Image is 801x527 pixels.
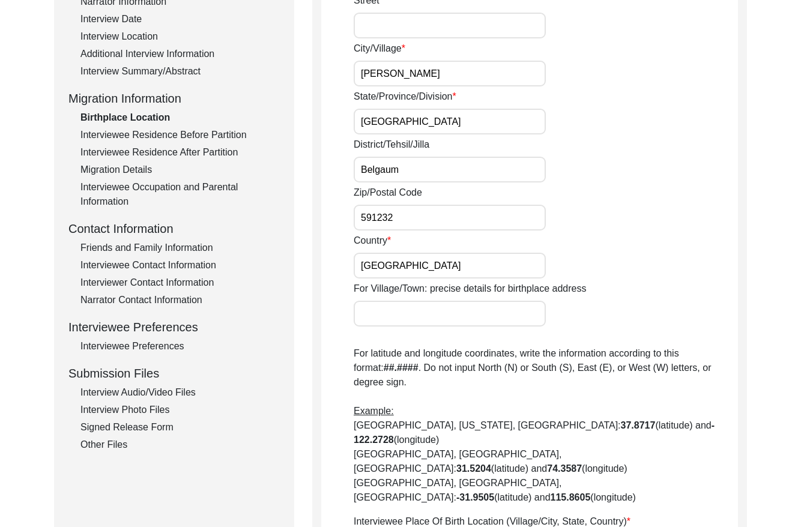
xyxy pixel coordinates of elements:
[80,293,280,307] div: Narrator Contact Information
[80,128,280,142] div: Interviewee Residence Before Partition
[80,438,280,452] div: Other Files
[80,339,280,354] div: Interviewee Preferences
[68,364,280,382] div: Submission Files
[384,363,419,373] b: ##.####
[80,110,280,125] div: Birthplace Location
[621,420,656,430] b: 37.8717
[80,29,280,44] div: Interview Location
[80,276,280,290] div: Interviewer Contact Information
[456,492,494,502] b: -31.9505
[68,220,280,238] div: Contact Information
[80,64,280,79] div: Interview Summary/Abstract
[80,258,280,273] div: Interviewee Contact Information
[354,406,394,416] span: Example:
[68,318,280,336] div: Interviewee Preferences
[354,282,586,296] label: For Village/Town: precise details for birthplace address
[354,346,738,505] p: For latitude and longitude coordinates, write the information according to this format: . Do not ...
[80,180,280,209] div: Interviewee Occupation and Parental Information
[354,41,405,56] label: City/Village
[551,492,591,502] b: 115.8605
[80,403,280,417] div: Interview Photo Files
[80,420,280,435] div: Signed Release Form
[456,463,491,474] b: 31.5204
[80,241,280,255] div: Friends and Family Information
[547,463,582,474] b: 74.3587
[354,233,391,248] label: Country
[354,89,456,104] label: State/Province/Division
[80,12,280,26] div: Interview Date
[80,385,280,400] div: Interview Audio/Video Files
[354,137,429,152] label: District/Tehsil/Jilla
[68,89,280,107] div: Migration Information
[354,185,422,200] label: Zip/Postal Code
[80,163,280,177] div: Migration Details
[80,47,280,61] div: Additional Interview Information
[80,145,280,160] div: Interviewee Residence After Partition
